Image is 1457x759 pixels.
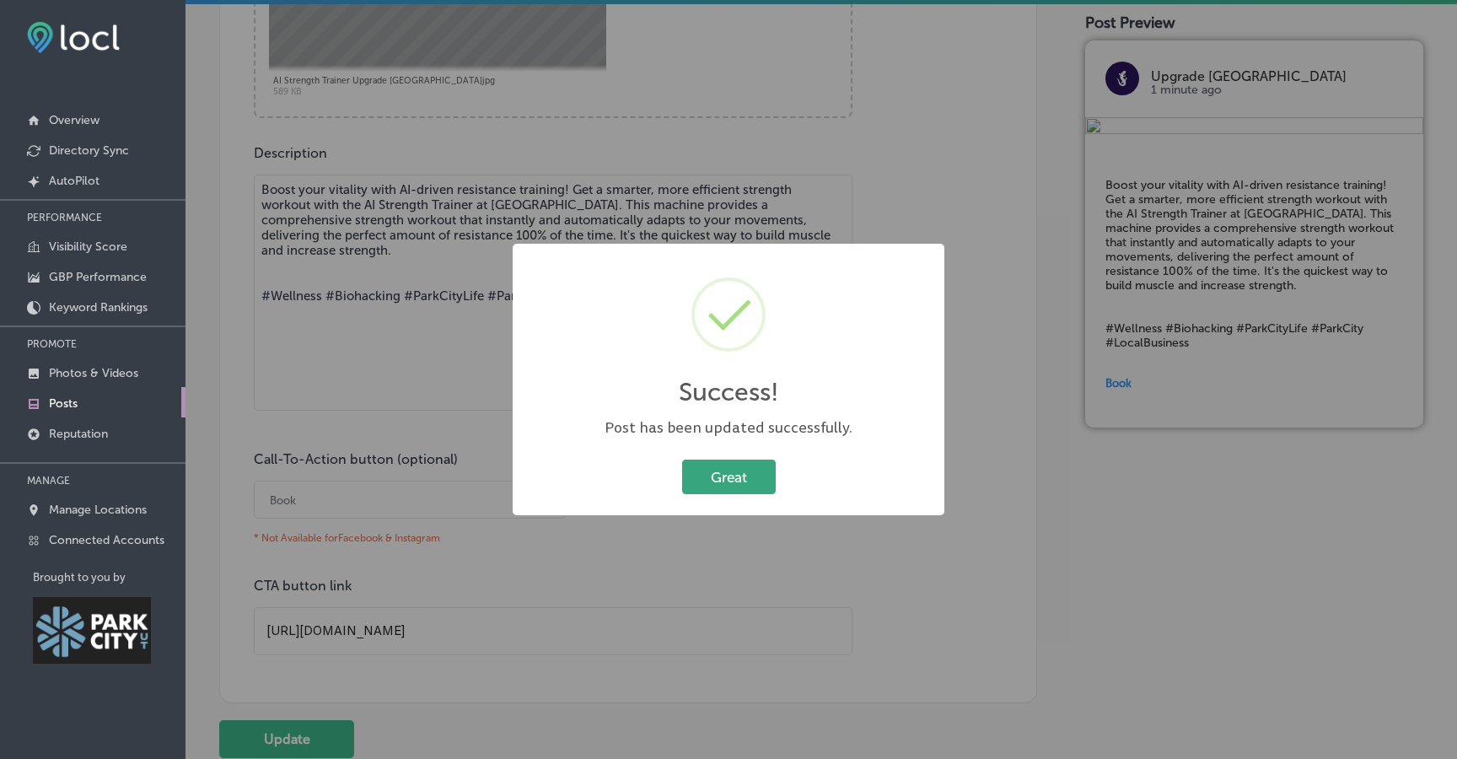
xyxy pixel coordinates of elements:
[49,174,99,188] p: AutoPilot
[49,427,108,441] p: Reputation
[49,240,127,254] p: Visibility Score
[49,396,78,411] p: Posts
[49,503,147,517] p: Manage Locations
[49,113,99,127] p: Overview
[682,460,776,494] button: Great
[49,533,164,547] p: Connected Accounts
[679,377,779,407] h2: Success!
[49,270,147,284] p: GBP Performance
[530,417,927,439] div: Post has been updated successfully.
[49,366,138,380] p: Photos & Videos
[49,143,129,158] p: Directory Sync
[49,300,148,315] p: Keyword Rankings
[27,22,120,53] img: fda3e92497d09a02dc62c9cd864e3231.png
[33,597,151,664] img: Park City
[33,571,185,584] p: Brought to you by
